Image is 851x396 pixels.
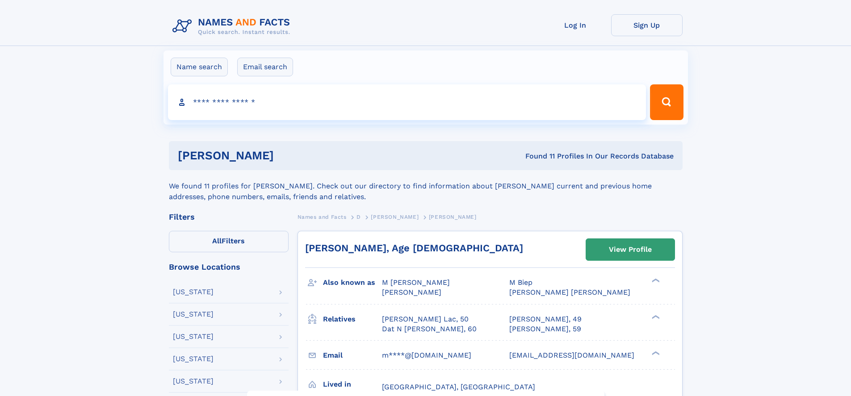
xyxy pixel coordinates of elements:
div: [US_STATE] [173,378,214,385]
h1: [PERSON_NAME] [178,150,400,161]
div: ❯ [650,314,660,320]
div: Browse Locations [169,263,289,271]
a: Sign Up [611,14,683,36]
div: ❯ [650,278,660,283]
span: All [212,237,222,245]
a: Dat N [PERSON_NAME], 60 [382,324,477,334]
span: [PERSON_NAME] [429,214,477,220]
div: ❯ [650,350,660,356]
div: Filters [169,213,289,221]
span: [PERSON_NAME] [382,288,441,296]
button: Search Button [650,84,683,120]
h3: Relatives [323,312,382,327]
label: Filters [169,231,289,252]
a: [PERSON_NAME], Age [DEMOGRAPHIC_DATA] [305,242,523,254]
a: D [356,211,361,222]
img: Logo Names and Facts [169,14,298,38]
span: D [356,214,361,220]
div: [US_STATE] [173,288,214,296]
h3: Lived in [323,377,382,392]
div: [US_STATE] [173,311,214,318]
input: search input [168,84,646,120]
a: View Profile [586,239,675,260]
a: [PERSON_NAME] Lac, 50 [382,314,469,324]
span: [EMAIL_ADDRESS][DOMAIN_NAME] [509,351,634,359]
span: M Biep [509,278,532,287]
div: Found 11 Profiles In Our Records Database [399,151,674,161]
div: View Profile [609,239,652,260]
h3: Also known as [323,275,382,290]
label: Name search [171,58,228,76]
a: [PERSON_NAME] [371,211,419,222]
label: Email search [237,58,293,76]
div: [US_STATE] [173,333,214,340]
div: [US_STATE] [173,355,214,363]
a: Log In [540,14,611,36]
a: [PERSON_NAME], 49 [509,314,582,324]
a: Names and Facts [298,211,347,222]
span: [GEOGRAPHIC_DATA], [GEOGRAPHIC_DATA] [382,383,535,391]
span: [PERSON_NAME] [PERSON_NAME] [509,288,630,296]
h3: Email [323,348,382,363]
div: We found 11 profiles for [PERSON_NAME]. Check out our directory to find information about [PERSON... [169,170,683,202]
span: [PERSON_NAME] [371,214,419,220]
span: M [PERSON_NAME] [382,278,450,287]
a: [PERSON_NAME], 59 [509,324,581,334]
